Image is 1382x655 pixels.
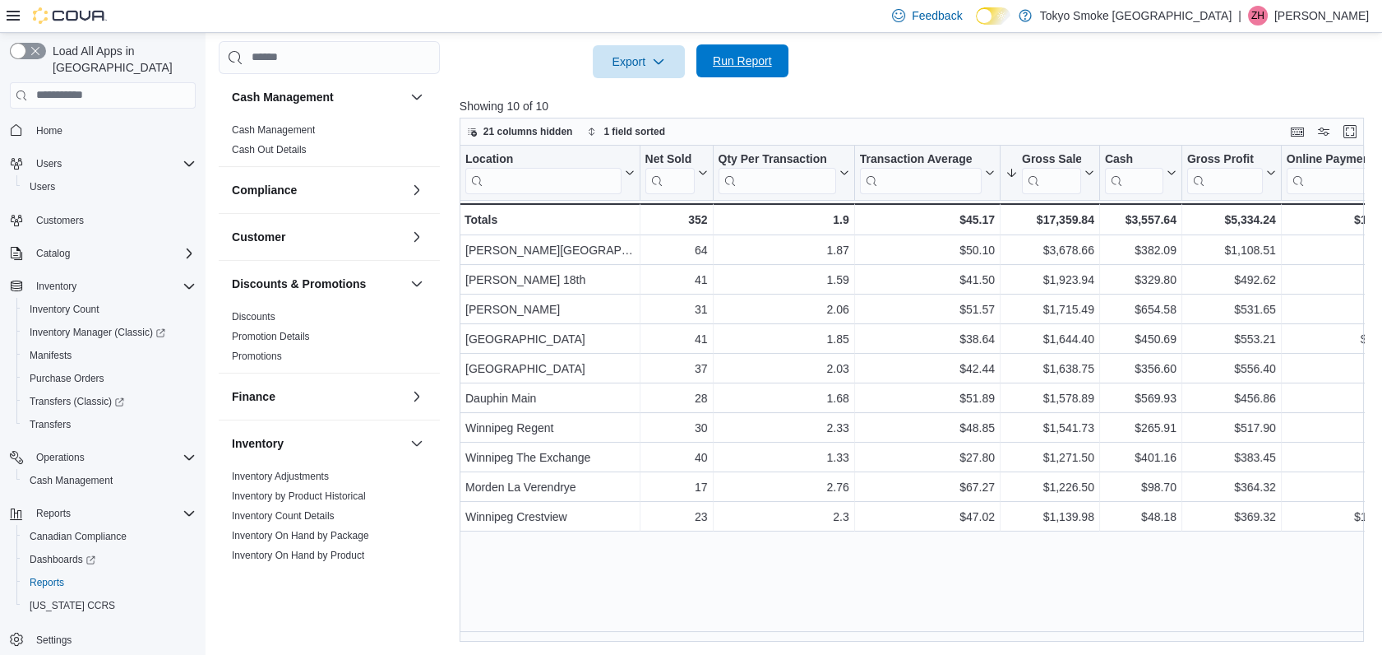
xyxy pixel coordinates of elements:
[1105,210,1176,230] div: $3,557.64
[30,210,196,230] span: Customers
[718,359,848,379] div: 2.03
[645,270,707,290] div: 41
[232,144,307,156] a: Cash Out Details
[232,509,335,523] span: Inventory Count Details
[912,7,962,24] span: Feedback
[23,177,62,197] a: Users
[36,507,71,520] span: Reports
[30,276,196,296] span: Inventory
[860,477,995,497] div: $67.27
[30,395,124,408] span: Transfers (Classic)
[232,471,329,482] a: Inventory Adjustments
[36,124,62,137] span: Home
[36,280,76,293] span: Inventory
[30,372,104,385] span: Purchase Orders
[645,388,707,408] div: 28
[30,576,64,589] span: Reports
[718,329,848,349] div: 1.85
[23,300,106,319] a: Inventory Count
[232,331,310,342] a: Promotion Details
[1005,388,1094,408] div: $1,578.89
[603,45,675,78] span: Export
[1105,151,1163,167] div: Cash
[23,550,196,569] span: Dashboards
[1251,6,1264,26] span: ZH
[232,351,282,362] a: Promotions
[645,477,707,497] div: 17
[1238,6,1241,26] p: |
[718,418,848,438] div: 2.33
[3,208,202,232] button: Customers
[860,359,995,379] div: $42.44
[407,274,427,294] button: Discounts & Promotions
[1005,270,1094,290] div: $1,923.94
[860,151,995,193] button: Transaction Average
[16,321,202,344] a: Inventory Manager (Classic)
[23,471,119,490] a: Cash Management
[1005,448,1094,467] div: $1,271.50
[645,507,707,527] div: 23
[1314,122,1333,142] button: Display options
[232,529,369,542] span: Inventory On Hand by Package
[407,434,427,453] button: Inventory
[232,550,364,561] a: Inventory On Hand by Product
[718,240,848,260] div: 1.87
[30,504,196,523] span: Reports
[23,415,77,434] a: Transfers
[407,180,427,200] button: Compliance
[30,154,68,174] button: Users
[16,469,202,492] button: Cash Management
[860,388,995,408] div: $51.89
[860,240,995,260] div: $50.10
[713,53,772,69] span: Run Report
[23,573,71,592] a: Reports
[16,298,202,321] button: Inventory Count
[30,504,77,523] button: Reports
[23,471,196,490] span: Cash Management
[465,151,622,167] div: Location
[860,507,995,527] div: $47.02
[465,270,635,290] div: [PERSON_NAME] 18th
[1005,151,1094,193] button: Gross Sales
[232,89,404,105] button: Cash Management
[232,182,297,198] h3: Compliance
[1187,151,1276,193] button: Gross Profit
[219,120,440,166] div: Cash Management
[30,630,78,650] a: Settings
[23,596,196,616] span: Washington CCRS
[30,244,196,263] span: Catalog
[1105,477,1176,497] div: $98.70
[860,448,995,467] div: $27.80
[30,599,115,612] span: [US_STATE] CCRS
[465,151,622,193] div: Location
[465,507,635,527] div: Winnipeg Crestview
[465,418,635,438] div: Winnipeg Regent
[645,300,707,319] div: 31
[483,125,573,138] span: 21 columns hidden
[645,240,707,260] div: 64
[30,349,72,362] span: Manifests
[23,596,122,616] a: [US_STATE] CCRS
[407,387,427,406] button: Finance
[30,120,196,141] span: Home
[645,418,707,438] div: 30
[465,300,635,319] div: [PERSON_NAME]
[645,359,707,379] div: 37
[1105,359,1176,379] div: $356.60
[407,87,427,107] button: Cash Management
[1005,240,1094,260] div: $3,678.66
[1005,210,1094,230] div: $17,359.84
[16,413,202,436] button: Transfers
[23,369,196,388] span: Purchase Orders
[232,490,366,502] a: Inventory by Product Historical
[718,300,848,319] div: 2.06
[1040,6,1232,26] p: Tokyo Smoke [GEOGRAPHIC_DATA]
[30,448,196,467] span: Operations
[16,344,202,367] button: Manifests
[16,571,202,594] button: Reports
[23,573,196,592] span: Reports
[232,89,334,105] h3: Cash Management
[36,451,85,464] span: Operations
[1187,477,1276,497] div: $364.32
